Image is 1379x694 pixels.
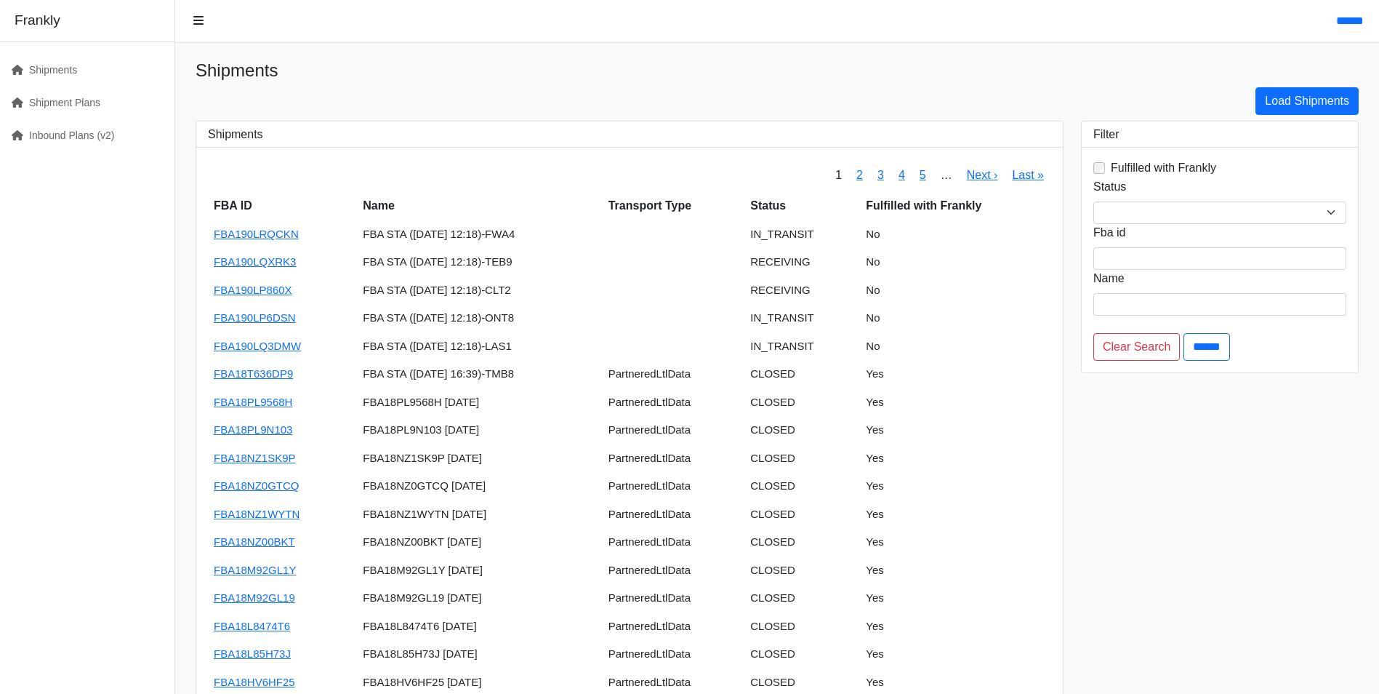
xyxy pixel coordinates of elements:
td: FBA STA ([DATE] 12:18)-LAS1 [357,332,602,361]
td: FBA18L8474T6 [DATE] [357,613,602,641]
td: CLOSED [744,388,860,417]
td: CLOSED [744,416,860,444]
a: FBA18NZ1SK9P [214,452,296,464]
td: RECEIVING [744,276,860,305]
td: IN_TRANSIT [744,220,860,249]
td: No [860,332,1051,361]
a: FBA190LP6DSN [214,311,296,324]
td: CLOSED [744,500,860,529]
a: FBA190LRQCKN [214,228,299,240]
th: FBA ID [208,191,357,220]
a: FBA18L8474T6 [214,620,290,632]
td: Yes [860,472,1051,500]
th: Status [744,191,860,220]
td: FBA18NZ1SK9P [DATE] [357,444,602,473]
h3: Shipments [208,127,1051,141]
td: FBA STA ([DATE] 12:18)-FWA4 [357,220,602,249]
a: FBA18M92GL1Y [214,564,296,576]
td: CLOSED [744,360,860,388]
a: FBA190LQ3DMW [214,340,301,352]
td: Yes [860,640,1051,669]
td: No [860,276,1051,305]
td: Yes [860,416,1051,444]
td: PartneredLtlData [603,557,745,585]
td: FBA STA ([DATE] 12:18)-ONT8 [357,304,602,332]
td: CLOSED [744,613,860,641]
label: Status [1093,178,1126,196]
td: CLOSED [744,557,860,585]
td: PartneredLtlData [603,613,745,641]
td: Yes [860,444,1051,473]
a: Next › [967,169,998,181]
td: FBA STA ([DATE] 12:18)-TEB9 [357,248,602,276]
td: PartneredLtlData [603,416,745,444]
td: Yes [860,584,1051,613]
td: No [860,304,1051,332]
td: FBA18L85H73J [DATE] [357,640,602,669]
td: RECEIVING [744,248,860,276]
td: PartneredLtlData [603,472,745,500]
td: PartneredLtlData [603,360,745,388]
td: Yes [860,557,1051,585]
span: 1 [828,159,849,191]
td: No [860,248,1051,276]
td: FBA STA ([DATE] 16:39)-TMB8 [357,360,602,388]
td: PartneredLtlData [603,444,745,473]
td: IN_TRANSIT [744,304,860,332]
a: FBA18L85H73J [214,647,291,660]
nav: pager [828,159,1051,191]
td: FBA STA ([DATE] 12:18)-CLT2 [357,276,602,305]
td: CLOSED [744,584,860,613]
a: FBA18M92GL19 [214,591,295,604]
label: Fulfilled with Frankly [1111,159,1216,177]
a: FBA190LQXRK3 [214,255,296,268]
a: FBA190LP860X [214,284,292,296]
td: PartneredLtlData [603,500,745,529]
td: FBA18NZ0GTCQ [DATE] [357,472,602,500]
th: Name [357,191,602,220]
a: Clear Search [1093,333,1180,361]
td: Yes [860,500,1051,529]
td: Yes [860,528,1051,557]
td: IN_TRANSIT [744,332,860,361]
label: Fba id [1093,224,1125,242]
a: 3 [877,169,884,181]
td: FBA18M92GL19 [DATE] [357,584,602,613]
td: No [860,220,1051,249]
td: PartneredLtlData [603,640,745,669]
td: Yes [860,360,1051,388]
a: 4 [898,169,905,181]
td: Yes [860,388,1051,417]
td: FBA18M92GL1Y [DATE] [357,557,602,585]
span: … [933,159,960,191]
a: FBA18NZ1WYTN [214,508,299,520]
a: FBA18T636DP9 [214,367,293,380]
h1: Shipments [196,60,1359,81]
td: PartneredLtlData [603,388,745,417]
td: CLOSED [744,640,860,669]
td: CLOSED [744,528,860,557]
a: 2 [856,169,863,181]
a: FBA18PL9568H [214,396,292,408]
h3: Filter [1093,127,1346,141]
a: 5 [920,169,926,181]
td: CLOSED [744,444,860,473]
label: Name [1093,270,1125,287]
td: FBA18PL9568H [DATE] [357,388,602,417]
th: Transport Type [603,191,745,220]
a: Load Shipments [1255,87,1359,115]
th: Fulfilled with Frankly [860,191,1051,220]
td: PartneredLtlData [603,584,745,613]
td: FBA18NZ00BKT [DATE] [357,528,602,557]
td: PartneredLtlData [603,528,745,557]
td: CLOSED [744,472,860,500]
a: FBA18PL9N103 [214,423,292,436]
td: FBA18NZ1WYTN [DATE] [357,500,602,529]
a: FBA18HV6HF25 [214,676,295,688]
a: FBA18NZ00BKT [214,535,295,548]
a: FBA18NZ0GTCQ [214,479,299,492]
td: FBA18PL9N103 [DATE] [357,416,602,444]
a: Last » [1012,169,1044,181]
td: Yes [860,613,1051,641]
